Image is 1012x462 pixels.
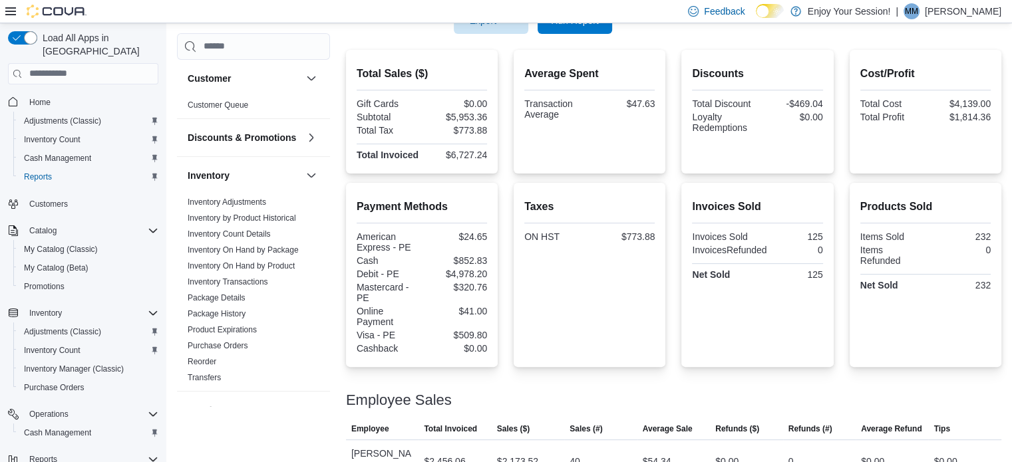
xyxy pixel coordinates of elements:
[13,378,164,397] button: Purchase Orders
[24,406,74,422] button: Operations
[19,132,86,148] a: Inventory Count
[303,402,319,418] button: Loyalty
[303,168,319,183] button: Inventory
[19,425,96,441] a: Cash Management
[19,361,129,377] a: Inventory Manager (Classic)
[13,423,164,442] button: Cash Management
[861,423,922,434] span: Average Refund
[29,97,51,108] span: Home
[715,423,759,434] span: Refunds ($)
[692,112,755,133] div: Loyalty Redemptions
[357,66,487,82] h2: Total Sales ($)
[756,4,784,18] input: Dark Mode
[188,261,295,271] span: Inventory On Hand by Product
[357,125,419,136] div: Total Tax
[29,225,57,236] span: Catalog
[13,259,164,277] button: My Catalog (Beta)
[188,131,301,144] button: Discounts & Promotions
[19,113,106,129] a: Adjustments (Classic)
[357,343,419,354] div: Cashback
[925,3,1001,19] p: [PERSON_NAME]
[19,279,70,294] a: Promotions
[24,94,158,110] span: Home
[188,72,231,85] h3: Customer
[29,308,62,318] span: Inventory
[188,245,299,255] span: Inventory On Hand by Package
[424,269,487,279] div: $4,978.20
[19,241,103,257] a: My Catalog (Classic)
[13,240,164,259] button: My Catalog (Classic)
[24,326,101,337] span: Adjustments (Classic)
[928,245,991,255] div: 0
[188,213,296,223] span: Inventory by Product Historical
[424,423,477,434] span: Total Invoiced
[692,245,766,255] div: InvoicesRefunded
[24,263,88,273] span: My Catalog (Beta)
[177,97,330,118] div: Customer
[188,356,216,367] span: Reorder
[424,306,487,316] div: $41.00
[188,341,248,350] a: Purchase Orders
[704,5,745,18] span: Feedback
[860,231,923,242] div: Items Sold
[29,409,69,419] span: Operations
[860,98,923,109] div: Total Cost
[29,199,68,209] span: Customers
[860,280,898,290] strong: Net Sold
[3,304,164,322] button: Inventory
[188,292,246,303] span: Package Details
[760,112,823,122] div: $0.00
[760,98,823,109] div: -$469.04
[772,245,823,255] div: 0
[188,325,257,334] a: Product Expirations
[524,231,587,242] div: ON HST
[788,423,832,434] span: Refunds (#)
[13,341,164,360] button: Inventory Count
[357,98,419,109] div: Gift Cards
[24,223,62,239] button: Catalog
[188,72,301,85] button: Customer
[177,194,330,391] div: Inventory
[19,361,158,377] span: Inventory Manager (Classic)
[692,66,822,82] h2: Discounts
[357,306,419,327] div: Online Payment
[592,231,655,242] div: $773.88
[3,221,164,240] button: Catalog
[19,150,158,166] span: Cash Management
[424,255,487,266] div: $852.83
[24,305,158,321] span: Inventory
[524,199,655,215] h2: Taxes
[303,130,319,146] button: Discounts & Promotions
[896,3,898,19] p: |
[357,330,419,340] div: Visa - PE
[3,194,164,213] button: Customers
[860,112,923,122] div: Total Profit
[24,244,98,255] span: My Catalog (Classic)
[13,322,164,341] button: Adjustments (Classic)
[19,380,158,396] span: Purchase Orders
[188,169,301,182] button: Inventory
[24,406,158,422] span: Operations
[808,3,891,19] p: Enjoy Your Session!
[424,125,487,136] div: $773.88
[933,423,949,434] span: Tips
[592,98,655,109] div: $47.63
[24,364,124,374] span: Inventory Manager (Classic)
[13,112,164,130] button: Adjustments (Classic)
[24,153,91,164] span: Cash Management
[19,241,158,257] span: My Catalog (Classic)
[24,195,158,212] span: Customers
[760,231,823,242] div: 125
[928,98,991,109] div: $4,139.00
[188,309,246,318] a: Package History
[3,92,164,112] button: Home
[860,199,991,215] h2: Products Sold
[24,281,65,292] span: Promotions
[13,168,164,186] button: Reports
[424,231,487,242] div: $24.65
[24,196,73,212] a: Customers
